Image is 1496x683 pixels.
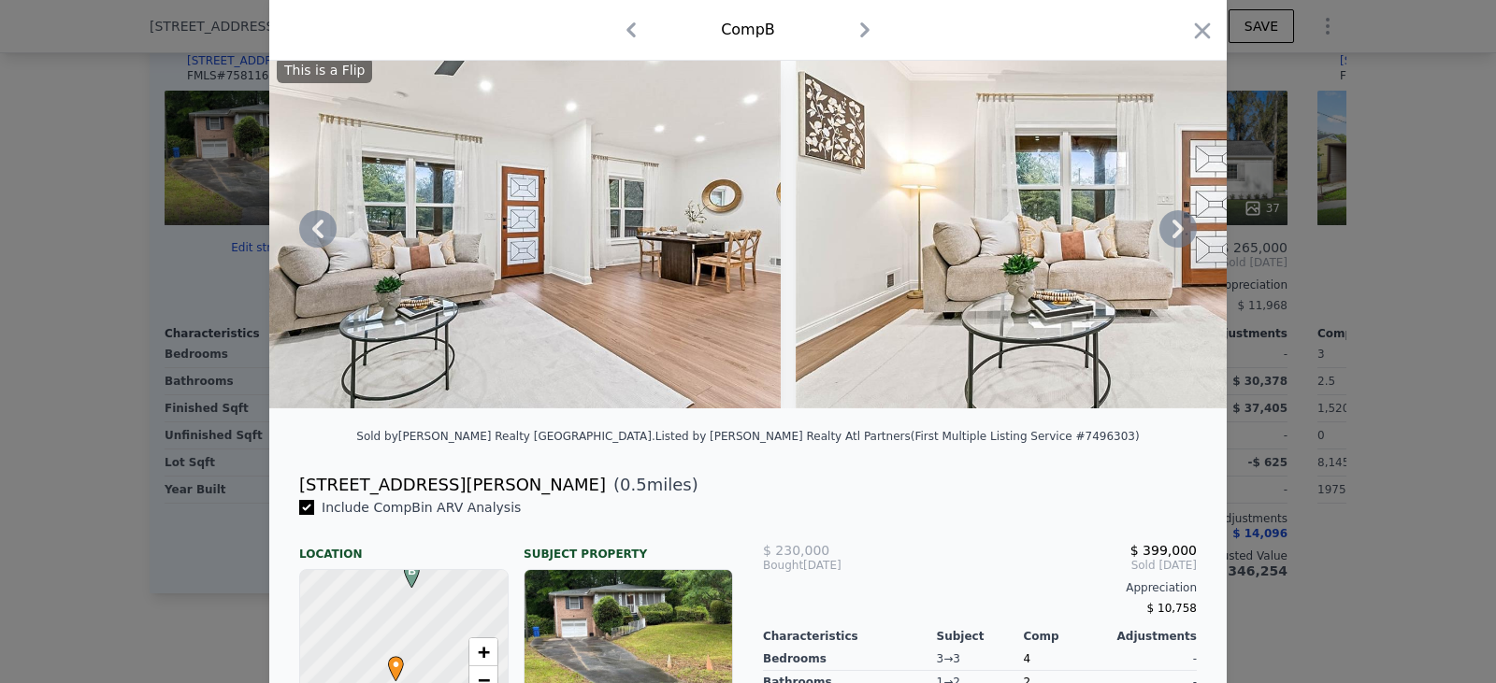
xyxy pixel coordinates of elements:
[299,472,606,498] div: [STREET_ADDRESS][PERSON_NAME]
[763,543,829,558] span: $ 230,000
[399,562,424,579] span: B
[908,558,1197,573] span: Sold [DATE]
[937,647,1024,671] div: 3 → 3
[314,500,528,515] span: Include Comp B in ARV Analysis
[383,656,395,667] div: •
[620,475,647,494] span: 0.5
[1110,647,1197,671] div: -
[937,629,1024,644] div: Subject
[299,532,509,562] div: Location
[277,57,372,83] div: This is a Flip
[356,430,654,443] div: Sold by [PERSON_NAME] Realty [GEOGRAPHIC_DATA] .
[241,50,781,408] img: Property Img
[763,580,1197,595] div: Appreciation
[399,562,410,574] div: B
[796,50,1335,408] img: Property Img
[469,638,497,666] a: Zoom in
[655,430,1140,443] div: Listed by [PERSON_NAME] Realty Atl Partners (First Multiple Listing Service #7496303)
[478,640,490,663] span: +
[1147,602,1197,615] span: $ 10,758
[383,650,409,678] span: •
[763,647,937,671] div: Bedrooms
[763,558,908,573] div: [DATE]
[524,532,733,562] div: Subject Property
[763,629,937,644] div: Characteristics
[1130,543,1197,558] span: $ 399,000
[763,558,803,573] span: Bought
[1023,629,1110,644] div: Comp
[1110,629,1197,644] div: Adjustments
[1023,652,1030,665] span: 4
[721,19,775,41] div: Comp B
[606,472,698,498] span: ( miles)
